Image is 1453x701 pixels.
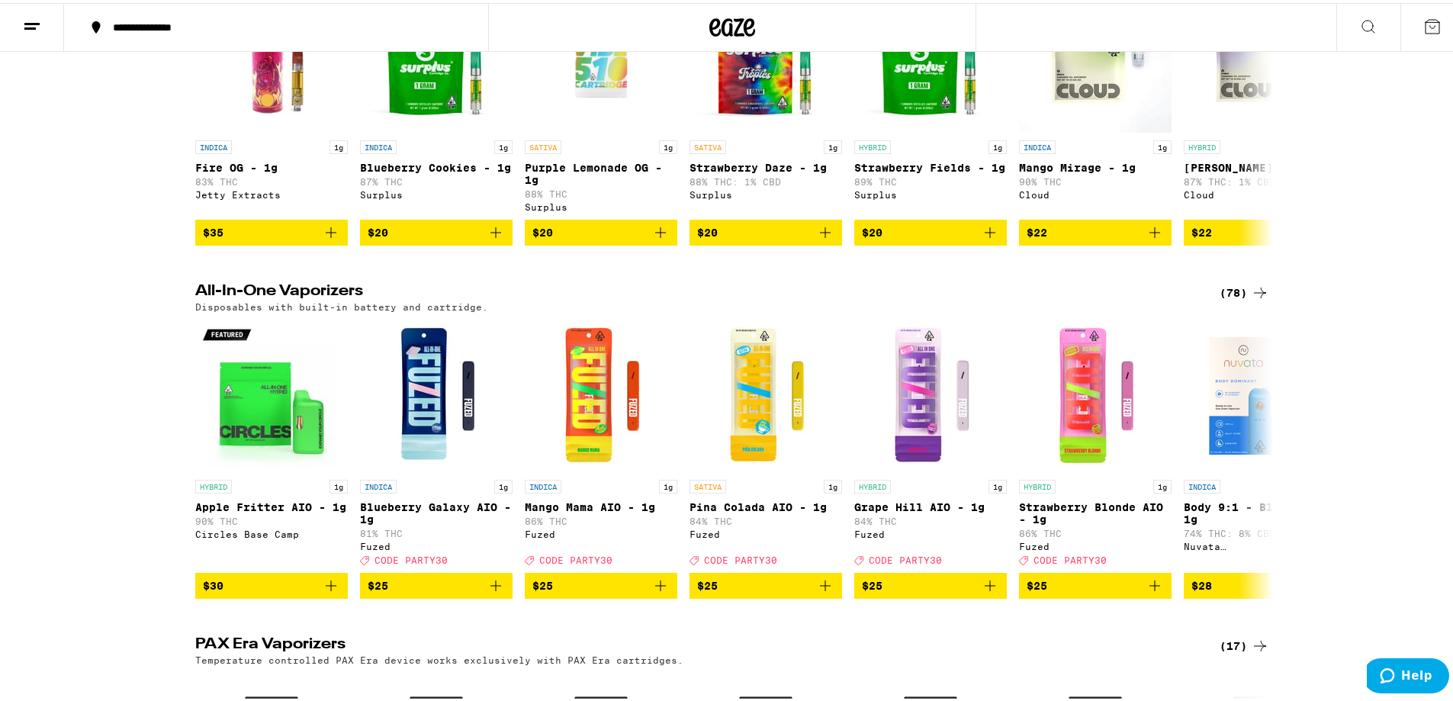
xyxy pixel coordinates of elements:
button: Add to bag [854,570,1007,596]
p: Pina Colada AIO - 1g [690,498,842,510]
div: Nuvata ([GEOGRAPHIC_DATA]) [1184,539,1336,548]
p: 1g [659,137,677,151]
span: CODE PARTY30 [1033,552,1107,562]
div: Surplus [854,187,1007,197]
p: 89% THC [854,174,1007,184]
img: Fuzed - Pina Colada AIO - 1g [690,317,842,469]
img: Fuzed - Blueberry Galaxy AIO - 1g [360,317,513,469]
a: (17) [1220,634,1269,652]
p: INDICA [1184,477,1220,490]
div: Jetty Extracts [195,187,348,197]
a: (78) [1220,281,1269,299]
p: Disposables with built-in battery and cartridge. [195,299,488,309]
p: SATIVA [525,137,561,151]
p: 1g [1153,477,1172,490]
a: Open page for Blueberry Galaxy AIO - 1g from Fuzed [360,317,513,570]
p: 90% THC [1019,174,1172,184]
p: Strawberry Daze - 1g [690,159,842,171]
button: Add to bag [1184,217,1336,243]
div: Surplus [690,187,842,197]
h2: All-In-One Vaporizers [195,281,1194,299]
p: INDICA [360,477,397,490]
a: Open page for Pina Colada AIO - 1g from Fuzed [690,317,842,570]
span: $22 [1027,223,1047,236]
p: Grape Hill AIO - 1g [854,498,1007,510]
p: Temperature controlled PAX Era device works exclusively with PAX Era cartridges. [195,652,683,662]
p: Mango Mama AIO - 1g [525,498,677,510]
div: Fuzed [525,526,677,536]
button: Add to bag [360,570,513,596]
p: 86% THC [1019,526,1172,535]
div: Fuzed [854,526,1007,536]
button: Add to bag [525,570,677,596]
div: Fuzed [360,539,513,548]
img: Fuzed - Grape Hill AIO - 1g [854,317,1007,469]
span: $25 [532,577,553,589]
p: Mango Mirage - 1g [1019,159,1172,171]
p: 1g [824,477,842,490]
span: $20 [862,223,882,236]
p: Fire OG - 1g [195,159,348,171]
p: 84% THC [690,513,842,523]
p: SATIVA [690,477,726,490]
a: Open page for Mango Mama AIO - 1g from Fuzed [525,317,677,570]
button: Add to bag [690,570,842,596]
span: $28 [1191,577,1212,589]
button: Add to bag [1019,217,1172,243]
span: CODE PARTY30 [375,552,448,562]
span: $35 [203,223,223,236]
a: Open page for Apple Fritter AIO - 1g from Circles Base Camp [195,317,348,570]
img: Circles Base Camp - Apple Fritter AIO - 1g [195,317,348,469]
div: Cloud [1019,187,1172,197]
p: 1g [659,477,677,490]
p: 1g [329,477,348,490]
p: 1g [1153,137,1172,151]
p: 88% THC: 1% CBD [690,174,842,184]
span: $25 [697,577,718,589]
p: 74% THC: 8% CBD [1184,526,1336,535]
div: Fuzed [690,526,842,536]
span: CODE PARTY30 [704,552,777,562]
h2: PAX Era Vaporizers [195,634,1194,652]
button: Add to bag [1019,570,1172,596]
button: Add to bag [690,217,842,243]
p: 88% THC [525,186,677,196]
p: 1g [988,477,1007,490]
span: $22 [1191,223,1212,236]
p: 83% THC [195,174,348,184]
button: Add to bag [195,217,348,243]
p: 81% THC [360,526,513,535]
p: INDICA [195,137,232,151]
button: Add to bag [195,570,348,596]
img: Fuzed - Strawberry Blonde AIO - 1g [1019,317,1172,469]
p: [PERSON_NAME] - 1g [1184,159,1336,171]
span: $25 [862,577,882,589]
p: 1g [329,137,348,151]
div: Fuzed [1019,539,1172,548]
img: Nuvata (CA) - Body 9:1 - Blueberry - 1g [1184,317,1336,469]
span: $25 [368,577,388,589]
p: INDICA [525,477,561,490]
div: Surplus [360,187,513,197]
p: 86% THC [525,513,677,523]
div: Circles Base Camp [195,526,348,536]
p: Blueberry Galaxy AIO - 1g [360,498,513,523]
p: 1g [494,137,513,151]
button: Add to bag [360,217,513,243]
p: Apple Fritter AIO - 1g [195,498,348,510]
p: HYBRID [1019,477,1056,490]
a: Open page for Strawberry Blonde AIO - 1g from Fuzed [1019,317,1172,570]
iframe: Opens a widget where you can find more information [1367,655,1449,693]
p: Purple Lemonade OG - 1g [525,159,677,183]
span: CODE PARTY30 [869,552,942,562]
p: 87% THC: 1% CBD [1184,174,1336,184]
span: $20 [532,223,553,236]
p: 1g [988,137,1007,151]
p: 90% THC [195,513,348,523]
p: INDICA [1019,137,1056,151]
button: Add to bag [525,217,677,243]
p: 1g [824,137,842,151]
